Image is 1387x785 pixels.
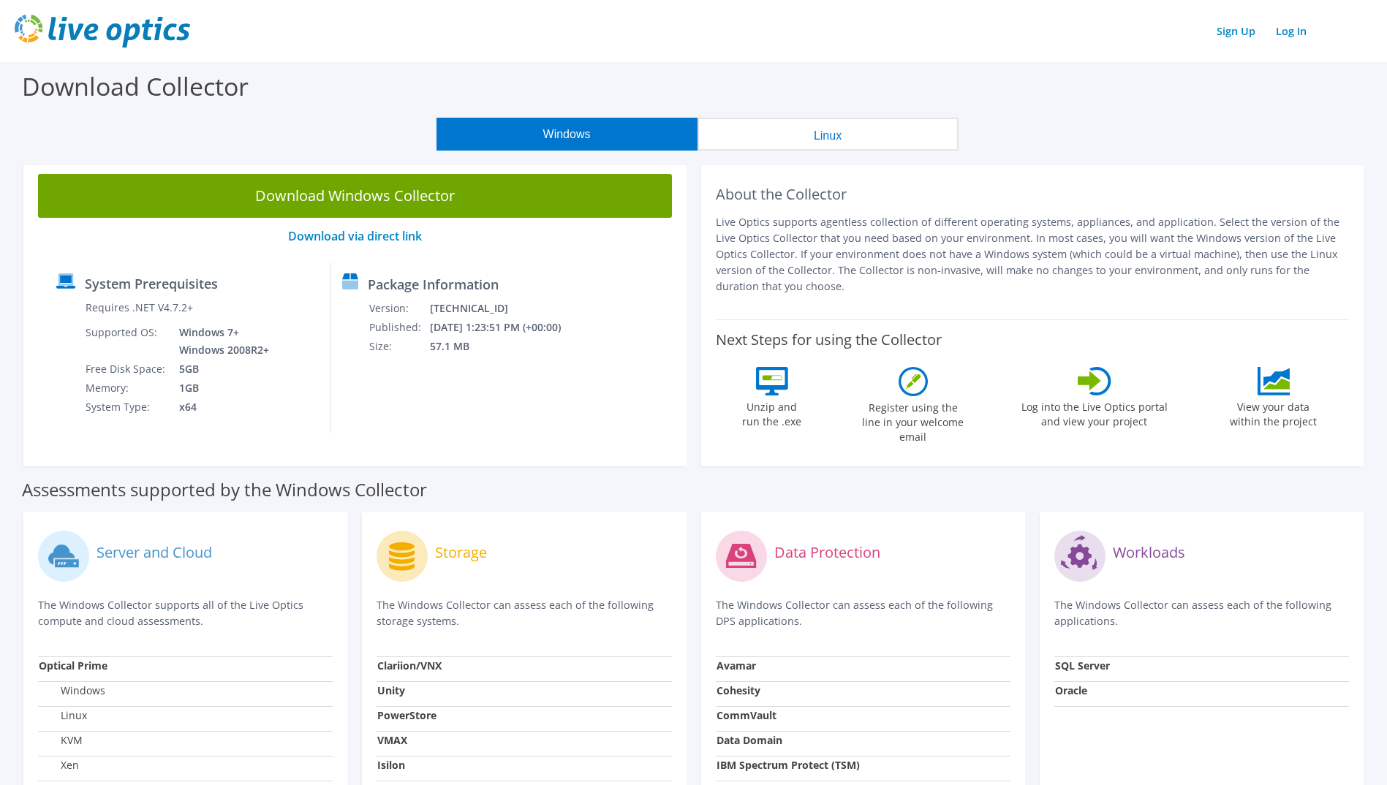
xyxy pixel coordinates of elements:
label: Data Protection [774,545,880,560]
td: Published: [369,318,429,337]
strong: Clariion/VNX [377,659,442,672]
strong: SQL Server [1055,659,1110,672]
strong: IBM Spectrum Protect (TSM) [717,758,860,772]
strong: PowerStore [377,708,436,722]
p: The Windows Collector supports all of the Live Optics compute and cloud assessments. [38,597,333,629]
td: Memory: [85,379,168,398]
label: Package Information [368,277,499,292]
td: x64 [168,398,272,417]
td: [DATE] 1:23:51 PM (+00:00) [429,318,581,337]
td: 5GB [168,360,272,379]
strong: Oracle [1055,683,1087,697]
strong: CommVault [717,708,776,722]
label: Storage [435,545,487,560]
a: Log In [1269,20,1314,42]
button: Linux [698,118,959,151]
strong: Optical Prime [39,659,107,672]
label: Register using the line in your welcome email [858,396,968,444]
label: Download Collector [22,69,249,103]
td: Free Disk Space: [85,360,168,379]
label: Xen [39,758,79,773]
label: Next Steps for using the Collector [716,331,942,349]
td: 1GB [168,379,272,398]
label: KVM [39,733,83,748]
td: Supported OS: [85,323,168,360]
p: The Windows Collector can assess each of the following storage systems. [377,597,671,629]
a: Download Windows Collector [38,174,672,218]
label: View your data within the project [1221,395,1326,429]
strong: Avamar [717,659,756,672]
td: 57.1 MB [429,337,581,356]
td: [TECHNICAL_ID] [429,299,581,318]
label: System Prerequisites [85,276,218,291]
td: Version: [369,299,429,318]
label: Linux [39,708,87,723]
td: Windows 7+ Windows 2008R2+ [168,323,272,360]
a: Download via direct link [288,228,422,244]
td: System Type: [85,398,168,417]
a: Sign Up [1209,20,1263,42]
p: The Windows Collector can assess each of the following DPS applications. [716,597,1010,629]
strong: Isilon [377,758,405,772]
strong: Cohesity [717,683,760,697]
label: Windows [39,683,105,698]
strong: VMAX [377,733,407,747]
p: Live Optics supports agentless collection of different operating systems, appliances, and applica... [716,214,1350,295]
label: Assessments supported by the Windows Collector [22,482,427,497]
strong: Unity [377,683,405,697]
label: Log into the Live Optics portal and view your project [1021,395,1168,429]
p: The Windows Collector can assess each of the following applications. [1054,597,1349,629]
button: Windows [436,118,698,151]
td: Size: [369,337,429,356]
label: Server and Cloud [97,545,212,560]
h2: About the Collector [716,186,1350,203]
label: Requires .NET V4.7.2+ [86,300,193,315]
img: live_optics_svg.svg [15,15,190,48]
strong: Data Domain [717,733,782,747]
label: Workloads [1113,545,1185,560]
label: Unzip and run the .exe [738,395,806,429]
